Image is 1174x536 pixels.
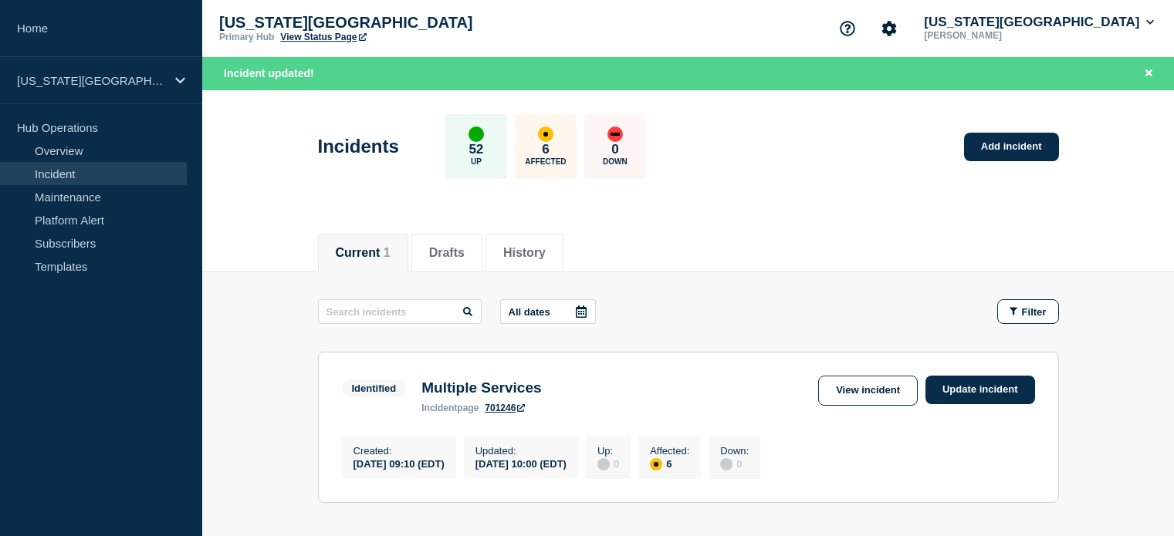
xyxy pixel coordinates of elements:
[538,126,553,142] div: affected
[17,74,165,87] p: [US_STATE][GEOGRAPHIC_DATA]
[469,142,483,157] p: 52
[873,12,905,45] button: Account settings
[475,445,567,457] p: Updated :
[503,246,546,260] button: History
[603,157,628,166] p: Down
[384,246,391,259] span: 1
[342,379,407,397] span: Identified
[597,445,619,457] p: Up :
[542,142,549,157] p: 6
[720,457,749,470] div: 0
[280,32,366,42] a: View Status Page
[354,457,445,470] div: [DATE] 09:10 (EDT)
[469,126,484,142] div: up
[720,445,749,457] p: Down :
[336,246,391,260] button: Current 1
[421,403,479,413] p: page
[921,15,1157,30] button: [US_STATE][GEOGRAPHIC_DATA]
[964,133,1059,161] a: Add incident
[421,379,541,396] h3: Multiple Services
[925,376,1035,404] a: Update incident
[921,30,1081,41] p: [PERSON_NAME]
[318,136,399,157] h1: Incidents
[650,445,689,457] p: Affected :
[475,457,567,470] div: [DATE] 10:00 (EDT)
[429,246,465,260] button: Drafts
[720,458,732,470] div: disabled
[500,299,596,324] button: All dates
[219,32,274,42] p: Primary Hub
[650,457,689,470] div: 6
[650,458,662,470] div: affected
[224,67,314,79] span: Incident updated!
[597,458,610,470] div: disabled
[997,299,1059,324] button: Filter
[607,126,623,142] div: down
[318,299,482,324] input: Search incidents
[597,457,619,470] div: 0
[1022,306,1047,318] span: Filter
[611,142,618,157] p: 0
[354,445,445,457] p: Created :
[525,157,566,166] p: Affected
[831,12,864,45] button: Support
[1139,65,1159,83] button: Close banner
[471,157,482,166] p: Up
[219,14,528,32] p: [US_STATE][GEOGRAPHIC_DATA]
[509,306,550,318] p: All dates
[421,403,457,413] span: incident
[818,376,918,406] a: View incident
[485,403,525,413] a: 701246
